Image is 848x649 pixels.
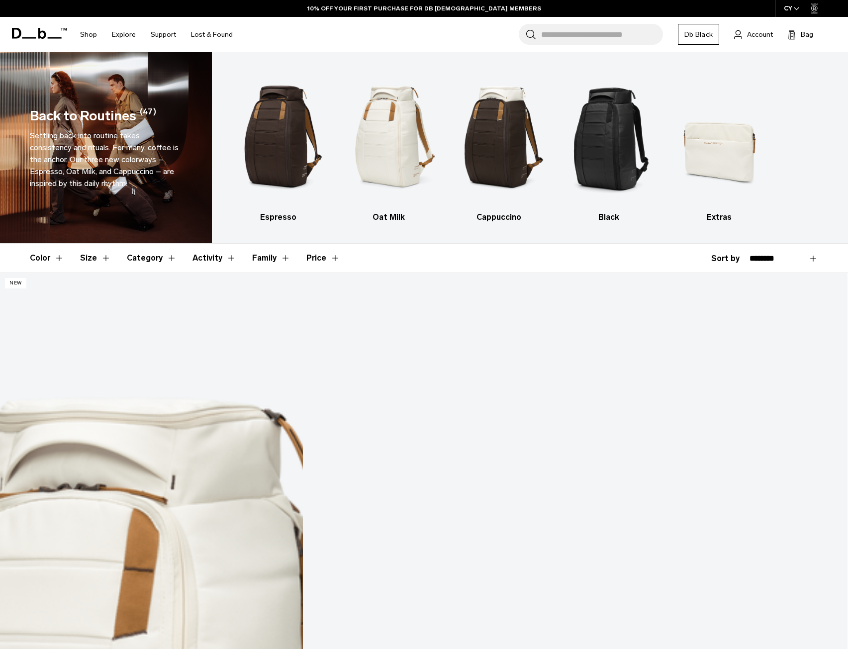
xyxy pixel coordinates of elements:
a: Db Black [563,67,656,223]
li: 4 / 5 [563,67,656,223]
h3: Extras [673,211,766,223]
span: Bag [801,29,813,40]
span: Account [747,29,773,40]
button: Toggle Filter [30,244,64,273]
button: Toggle Filter [192,244,236,273]
h3: Espresso [232,211,325,223]
a: 10% OFF YOUR FIRST PURCHASE FOR DB [DEMOGRAPHIC_DATA] MEMBERS [307,4,541,13]
button: Bag [788,28,813,40]
button: Toggle Price [306,244,340,273]
span: (47) [140,106,156,126]
img: Db [563,67,656,206]
a: Db Extras [673,67,766,223]
a: Db Oat Milk [342,67,435,223]
img: Db [342,67,435,206]
li: 3 / 5 [452,67,545,223]
li: 1 / 5 [232,67,325,223]
a: Lost & Found [191,17,233,52]
nav: Main Navigation [73,17,240,52]
li: 2 / 5 [342,67,435,223]
a: Db Black [678,24,719,45]
button: Toggle Filter [80,244,111,273]
button: Toggle Filter [252,244,290,273]
h1: Back to Routines [30,106,136,126]
a: Support [151,17,176,52]
a: Shop [80,17,97,52]
p: New [5,278,26,288]
h3: Cappuccino [452,211,545,223]
button: Toggle Filter [127,244,177,273]
img: Db [232,67,325,206]
h3: Black [563,211,656,223]
h3: Oat Milk [342,211,435,223]
li: 5 / 5 [673,67,766,223]
p: Settling back into routine takes consistency and rituals. For many, coffee is the anchor. Our thr... [30,130,182,189]
a: Db Espresso [232,67,325,223]
a: Explore [112,17,136,52]
img: Db [452,67,545,206]
a: Db Cappuccino [452,67,545,223]
img: Db [673,67,766,206]
a: Account [734,28,773,40]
